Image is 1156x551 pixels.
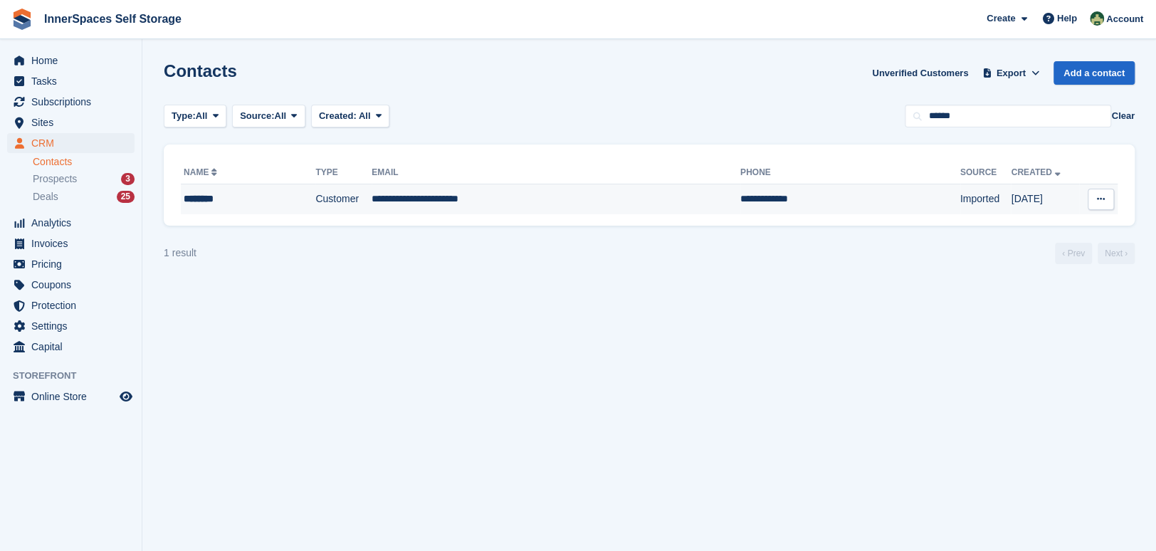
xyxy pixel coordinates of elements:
a: Name [184,167,220,177]
a: Deals 25 [33,189,135,204]
div: 3 [121,173,135,185]
span: Type: [172,109,196,123]
a: menu [7,92,135,112]
span: Tasks [31,71,117,91]
span: Help [1057,11,1077,26]
div: 25 [117,191,135,203]
span: Sites [31,112,117,132]
span: Capital [31,337,117,357]
a: menu [7,295,135,315]
span: Protection [31,295,117,315]
td: Imported [960,184,1011,214]
span: All [359,110,371,121]
a: menu [7,275,135,295]
a: Next [1098,243,1135,264]
span: All [275,109,287,123]
a: menu [7,112,135,132]
a: Previous [1055,243,1092,264]
span: Home [31,51,117,70]
a: menu [7,233,135,253]
span: Subscriptions [31,92,117,112]
span: Pricing [31,254,117,274]
a: menu [7,337,135,357]
h1: Contacts [164,61,237,80]
a: menu [7,71,135,91]
th: Source [960,162,1011,184]
th: Phone [740,162,960,184]
img: Paula Amey [1090,11,1104,26]
a: Contacts [33,155,135,169]
button: Export [979,61,1042,85]
a: menu [7,387,135,406]
span: Source: [240,109,274,123]
button: Created: All [311,105,389,128]
a: Prospects 3 [33,172,135,187]
span: Settings [31,316,117,336]
span: Invoices [31,233,117,253]
a: Unverified Customers [866,61,974,85]
button: Source: All [232,105,305,128]
a: menu [7,133,135,153]
button: Type: All [164,105,226,128]
span: All [196,109,208,123]
span: Deals [33,190,58,204]
a: menu [7,213,135,233]
span: Prospects [33,172,77,186]
a: Add a contact [1053,61,1135,85]
a: menu [7,316,135,336]
span: Storefront [13,369,142,383]
a: Created [1011,167,1063,177]
span: Coupons [31,275,117,295]
a: menu [7,51,135,70]
div: 1 result [164,246,196,261]
span: Create [987,11,1015,26]
a: InnerSpaces Self Storage [38,7,187,31]
a: Preview store [117,388,135,405]
img: stora-icon-8386f47178a22dfd0bd8f6a31ec36ba5ce8667c1dd55bd0f319d3a0aa187defe.svg [11,9,33,30]
td: Customer [315,184,372,214]
span: Export [997,66,1026,80]
nav: Page [1052,243,1137,264]
span: Analytics [31,213,117,233]
a: menu [7,254,135,274]
th: Email [372,162,740,184]
span: Created: [319,110,357,121]
th: Type [315,162,372,184]
span: Online Store [31,387,117,406]
span: CRM [31,133,117,153]
td: [DATE] [1011,184,1078,214]
span: Account [1106,12,1143,26]
button: Clear [1111,109,1135,123]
